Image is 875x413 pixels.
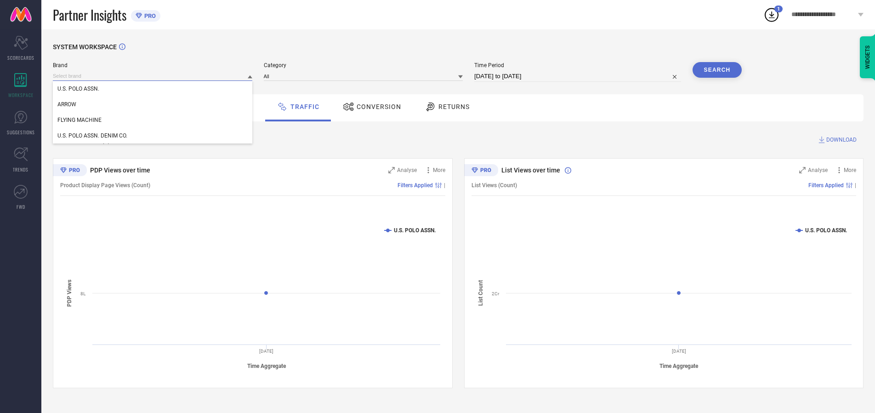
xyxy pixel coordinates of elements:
[17,203,25,210] span: FWD
[90,166,150,174] span: PDP Views over time
[53,71,252,81] input: Select brand
[247,363,286,369] tspan: Time Aggregate
[66,279,73,306] tspan: PDP Views
[444,182,445,189] span: |
[763,6,780,23] div: Open download list
[259,349,273,354] text: [DATE]
[472,182,517,189] span: List Views (Count)
[53,43,117,51] span: SYSTEM WORKSPACE
[855,182,856,189] span: |
[438,103,470,110] span: Returns
[474,62,681,69] span: Time Period
[394,227,436,234] text: U.S. POLO ASSN.
[7,54,34,61] span: SCORECARDS
[264,62,463,69] span: Category
[464,164,498,178] div: Premium
[13,166,28,173] span: TRENDS
[57,117,102,123] span: FLYING MACHINE
[433,167,445,173] span: More
[53,164,87,178] div: Premium
[671,349,686,354] text: [DATE]
[53,112,252,128] div: FLYING MACHINE
[57,101,76,108] span: ARROW
[53,81,252,97] div: U.S. POLO ASSN.
[53,97,252,112] div: ARROW
[474,71,681,82] input: Select time period
[477,280,484,306] tspan: List Count
[60,182,150,189] span: Product Display Page Views (Count)
[492,291,500,296] text: 2Cr
[57,86,99,92] span: U.S. POLO ASSN.
[844,167,856,173] span: More
[53,62,252,69] span: Brand
[142,12,156,19] span: PRO
[7,129,35,136] span: SUGGESTIONS
[501,166,560,174] span: List Views over time
[53,128,252,143] div: U.S. POLO ASSN. DENIM CO.
[57,132,127,139] span: U.S. POLO ASSN. DENIM CO.
[397,167,417,173] span: Analyse
[388,167,395,173] svg: Zoom
[799,167,806,173] svg: Zoom
[80,291,86,296] text: 8L
[826,135,857,144] span: DOWNLOAD
[805,227,847,234] text: U.S. POLO ASSN.
[808,182,844,189] span: Filters Applied
[290,103,319,110] span: Traffic
[8,92,34,98] span: WORKSPACE
[53,6,126,24] span: Partner Insights
[357,103,401,110] span: Conversion
[808,167,828,173] span: Analyse
[398,182,433,189] span: Filters Applied
[693,62,742,78] button: Search
[659,363,699,369] tspan: Time Aggregate
[777,6,780,12] span: 1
